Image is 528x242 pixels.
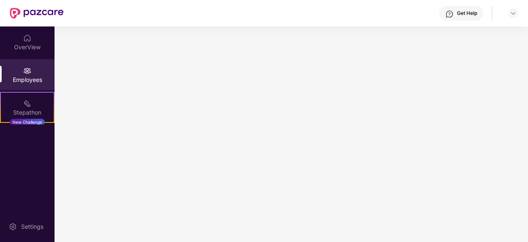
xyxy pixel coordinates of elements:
[457,10,477,17] div: Get Help
[10,119,45,125] div: New Challenge
[19,223,46,231] div: Settings
[10,8,64,19] img: New Pazcare Logo
[23,99,31,108] img: svg+xml;base64,PHN2ZyB4bWxucz0iaHR0cDovL3d3dy53My5vcmcvMjAwMC9zdmciIHdpZHRoPSIyMSIgaGVpZ2h0PSIyMC...
[1,108,54,117] div: Stepathon
[445,10,454,18] img: svg+xml;base64,PHN2ZyBpZD0iSGVscC0zMngzMiIgeG1sbnM9Imh0dHA6Ly93d3cudzMub3JnLzIwMDAvc3ZnIiB3aWR0aD...
[9,223,17,231] img: svg+xml;base64,PHN2ZyBpZD0iU2V0dGluZy0yMHgyMCIgeG1sbnM9Imh0dHA6Ly93d3cudzMub3JnLzIwMDAvc3ZnIiB3aW...
[23,34,31,42] img: svg+xml;base64,PHN2ZyBpZD0iSG9tZSIgeG1sbnM9Imh0dHA6Ly93d3cudzMub3JnLzIwMDAvc3ZnIiB3aWR0aD0iMjAiIG...
[23,67,31,75] img: svg+xml;base64,PHN2ZyBpZD0iRW1wbG95ZWVzIiB4bWxucz0iaHR0cDovL3d3dy53My5vcmcvMjAwMC9zdmciIHdpZHRoPS...
[510,10,516,17] img: svg+xml;base64,PHN2ZyBpZD0iRHJvcGRvd24tMzJ4MzIiIHhtbG5zPSJodHRwOi8vd3d3LnczLm9yZy8yMDAwL3N2ZyIgd2...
